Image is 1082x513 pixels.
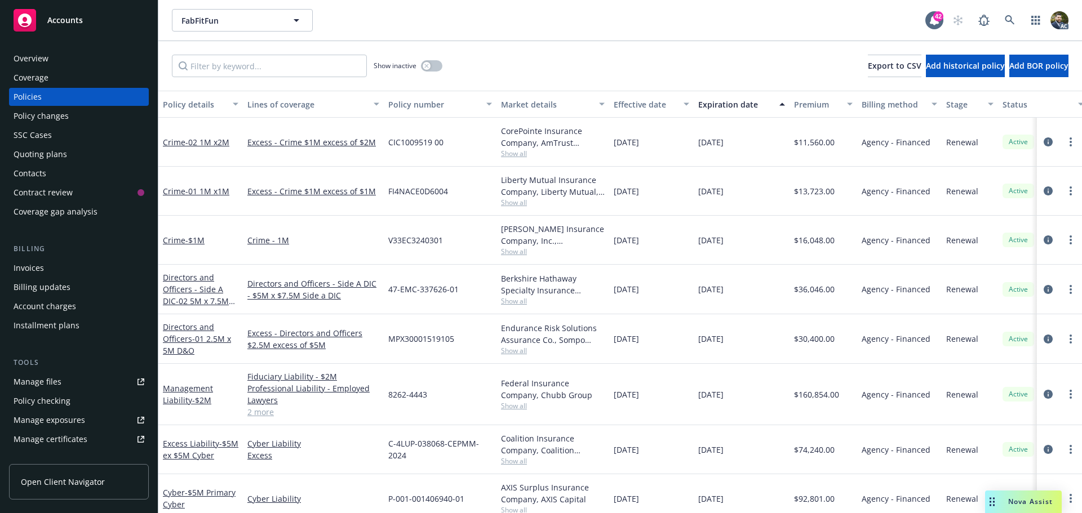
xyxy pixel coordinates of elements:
[1041,332,1055,346] a: circleInformation
[698,493,724,505] span: [DATE]
[946,389,978,400] span: Renewal
[192,395,211,405] span: - $2M
[388,333,454,345] span: MPX30001519105
[14,107,69,125] div: Policy changes
[501,247,605,256] span: Show all
[14,449,70,467] div: Manage claims
[1009,60,1068,71] span: Add BOR policy
[1009,55,1068,77] button: Add BOR policy
[614,493,639,505] span: [DATE]
[14,164,46,182] div: Contacts
[185,235,205,246] span: - $1M
[794,185,835,197] span: $13,723.00
[243,91,384,118] button: Lines of coverage
[14,69,48,87] div: Coverage
[9,145,149,163] a: Quoting plans
[247,493,379,505] a: Cyber Liability
[862,333,930,345] span: Agency - Financed
[794,389,839,400] span: $160,854.00
[501,174,605,198] div: Liberty Mutual Insurance Company, Liberty Mutual, RT Specialty Insurance Services, LLC (RSG Speci...
[794,136,835,148] span: $11,560.00
[185,186,229,197] span: - 01 1M x1M
[614,389,639,400] span: [DATE]
[14,297,76,315] div: Account charges
[1025,9,1047,32] a: Switch app
[501,125,605,149] div: CorePointe Insurance Company, AmTrust Financial Services, RT Specialty Insurance Services, LLC (R...
[9,259,149,277] a: Invoices
[163,186,229,197] a: Crime
[1007,444,1030,454] span: Active
[1007,334,1030,344] span: Active
[14,145,67,163] div: Quoting plans
[9,107,149,125] a: Policy changes
[926,60,1005,71] span: Add historical policy
[9,203,149,221] a: Coverage gap analysis
[946,136,978,148] span: Renewal
[1003,99,1071,110] div: Status
[14,184,73,202] div: Contract review
[501,346,605,355] span: Show all
[501,432,605,456] div: Coalition Insurance Company, Coalition Insurance Solutions (Carrier)
[163,487,236,510] span: - $5M Primary Cyber
[862,136,930,148] span: Agency - Financed
[501,377,605,401] div: Federal Insurance Company, Chubb Group
[388,136,444,148] span: CIC1009519 00
[9,316,149,334] a: Installment plans
[614,333,639,345] span: [DATE]
[614,185,639,197] span: [DATE]
[388,185,448,197] span: FI4NACE0D6004
[1007,137,1030,147] span: Active
[247,185,379,197] a: Excess - Crime $1M excess of $1M
[1041,184,1055,198] a: circleInformation
[388,438,492,461] span: C-4LUP-038068-CEPMM-2024
[247,136,379,148] a: Excess - Crime $1M excess of $2M
[163,137,229,148] a: Crime
[862,493,930,505] span: Agency - Financed
[946,234,978,246] span: Renewal
[9,126,149,144] a: SSC Cases
[999,9,1021,32] a: Search
[388,493,464,505] span: P-001-001406940-01
[158,91,243,118] button: Policy details
[172,55,367,77] input: Filter by keyword...
[868,60,921,71] span: Export to CSV
[1007,284,1030,295] span: Active
[163,296,235,318] span: - 02 5M x 7.5M Side A DIC
[1007,389,1030,399] span: Active
[14,430,87,448] div: Manage certificates
[247,278,379,301] a: Directors and Officers - Side A DIC - $5M x $7.5M Side a DIC
[1064,184,1077,198] a: more
[501,99,592,110] div: Market details
[698,444,724,456] span: [DATE]
[698,389,724,400] span: [DATE]
[163,235,205,246] a: Crime
[163,383,213,405] a: Management Liability
[47,16,83,25] span: Accounts
[247,327,379,351] a: Excess - Directors and Officers $2.5M excess of $5M
[501,296,605,306] span: Show all
[501,223,605,247] div: [PERSON_NAME] Insurance Company, Inc., [PERSON_NAME] Group
[14,411,85,429] div: Manage exposures
[794,444,835,456] span: $74,240.00
[163,333,231,356] span: - 01 2.5M x 5M D&O
[1064,492,1077,505] a: more
[698,99,773,110] div: Expiration date
[501,273,605,296] div: Berkshire Hathaway Specialty Insurance Company, Berkshire Hathaway Specialty Insurance
[862,283,930,295] span: Agency - Financed
[1064,332,1077,346] a: more
[247,382,379,406] a: Professional Liability - Employed Lawyers
[9,50,149,68] a: Overview
[790,91,857,118] button: Premium
[985,490,999,513] div: Drag to move
[388,283,459,295] span: 47-EMC-337626-01
[9,373,149,391] a: Manage files
[1041,283,1055,296] a: circleInformation
[374,61,416,70] span: Show inactive
[14,278,70,296] div: Billing updates
[14,259,44,277] div: Invoices
[1064,135,1077,149] a: more
[247,449,379,461] a: Excess
[501,401,605,411] span: Show all
[1064,387,1077,401] a: more
[946,99,981,110] div: Stage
